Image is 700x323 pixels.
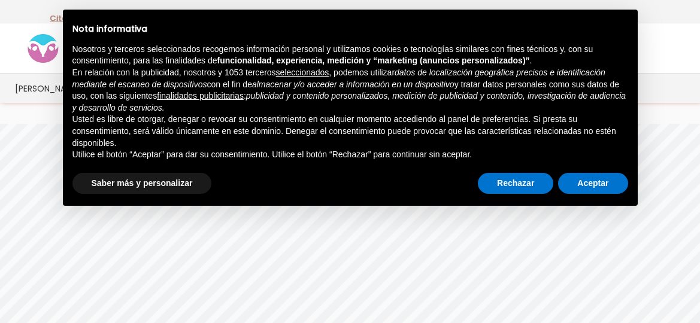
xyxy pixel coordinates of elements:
a: [PERSON_NAME] [14,74,82,103]
button: seleccionados [276,67,329,79]
p: Utilice el botón “Aceptar” para dar su consentimiento. Utilice el botón “Rechazar” para continuar... [72,149,628,161]
p: En relación con la publicidad, nosotros y 1053 terceros , podemos utilizar con el fin de y tratar... [72,67,628,114]
button: Saber más y personalizar [72,173,212,194]
span: [PERSON_NAME] [15,81,81,95]
p: Usted es libre de otorgar, denegar o revocar su consentimiento en cualquier momento accediendo al... [72,114,628,149]
button: finalidades publicitarias [157,90,244,102]
p: - [50,11,97,26]
h2: Nota informativa [72,24,628,34]
strong: funcionalidad, experiencia, medición y “marketing (anuncios personalizados)” [217,56,530,65]
p: Nosotros y terceros seleccionados recogemos información personal y utilizamos cookies o tecnologí... [72,44,628,67]
em: datos de localización geográfica precisos e identificación mediante el escaneo de dispositivos [72,68,605,89]
em: almacenar y/o acceder a información en un dispositivo [252,80,454,89]
button: Rechazar [478,173,553,194]
em: publicidad y contenido personalizados, medición de publicidad y contenido, investigación de audie... [72,91,626,112]
button: Aceptar [558,173,628,194]
a: Cita Previa [50,13,93,24]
